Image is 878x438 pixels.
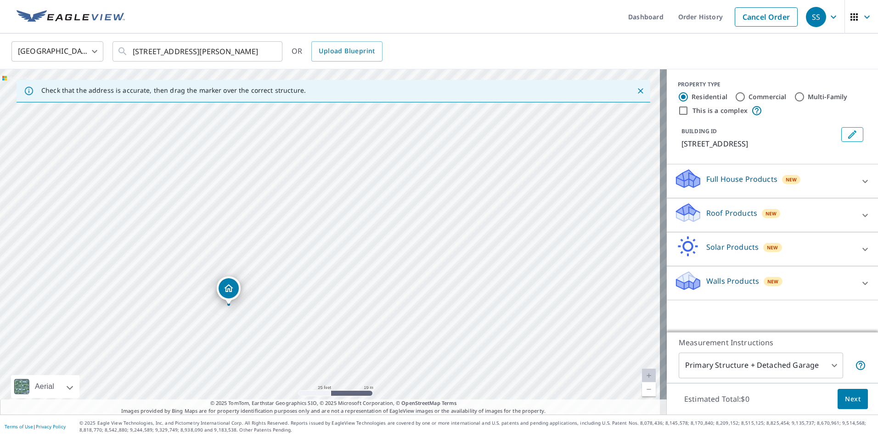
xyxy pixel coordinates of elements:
[806,7,826,27] div: SS
[786,176,797,183] span: New
[642,382,656,396] a: Current Level 20, Zoom Out
[442,399,457,406] a: Terms
[36,423,66,430] a: Privacy Policy
[679,337,866,348] p: Measurement Instructions
[692,92,727,101] label: Residential
[635,85,647,97] button: Close
[311,41,382,62] a: Upload Blueprint
[706,241,759,253] p: Solar Products
[319,45,375,57] span: Upload Blueprint
[210,399,457,407] span: © 2025 TomTom, Earthstar Geographics SIO, © 2025 Microsoft Corporation, ©
[674,202,871,228] div: Roof ProductsNew
[677,389,757,409] p: Estimated Total: $0
[133,39,264,64] input: Search by address or latitude-longitude
[401,399,440,406] a: OpenStreetMap
[11,39,103,64] div: [GEOGRAPHIC_DATA]
[11,375,79,398] div: Aerial
[845,393,861,405] span: Next
[749,92,787,101] label: Commercial
[706,275,759,286] p: Walls Products
[674,168,871,194] div: Full House ProductsNew
[292,41,383,62] div: OR
[642,369,656,382] a: Current Level 20, Zoom In Disabled
[692,106,748,115] label: This is a complex
[217,276,241,305] div: Dropped pin, building 1, Residential property, 15580 Denby Redford, MI 48239
[841,127,863,142] button: Edit building 1
[681,127,717,135] p: BUILDING ID
[706,174,777,185] p: Full House Products
[767,244,778,251] span: New
[855,360,866,371] span: Your report will include the primary structure and a detached garage if one exists.
[735,7,798,27] a: Cancel Order
[79,420,873,433] p: © 2025 Eagle View Technologies, Inc. and Pictometry International Corp. All Rights Reserved. Repo...
[767,278,779,285] span: New
[681,138,838,149] p: [STREET_ADDRESS]
[838,389,868,410] button: Next
[5,423,33,430] a: Terms of Use
[808,92,848,101] label: Multi-Family
[41,86,306,95] p: Check that the address is accurate, then drag the marker over the correct structure.
[706,208,757,219] p: Roof Products
[5,424,66,429] p: |
[674,236,871,262] div: Solar ProductsNew
[679,353,843,378] div: Primary Structure + Detached Garage
[765,210,777,217] span: New
[674,270,871,296] div: Walls ProductsNew
[678,80,867,89] div: PROPERTY TYPE
[17,10,125,24] img: EV Logo
[32,375,57,398] div: Aerial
